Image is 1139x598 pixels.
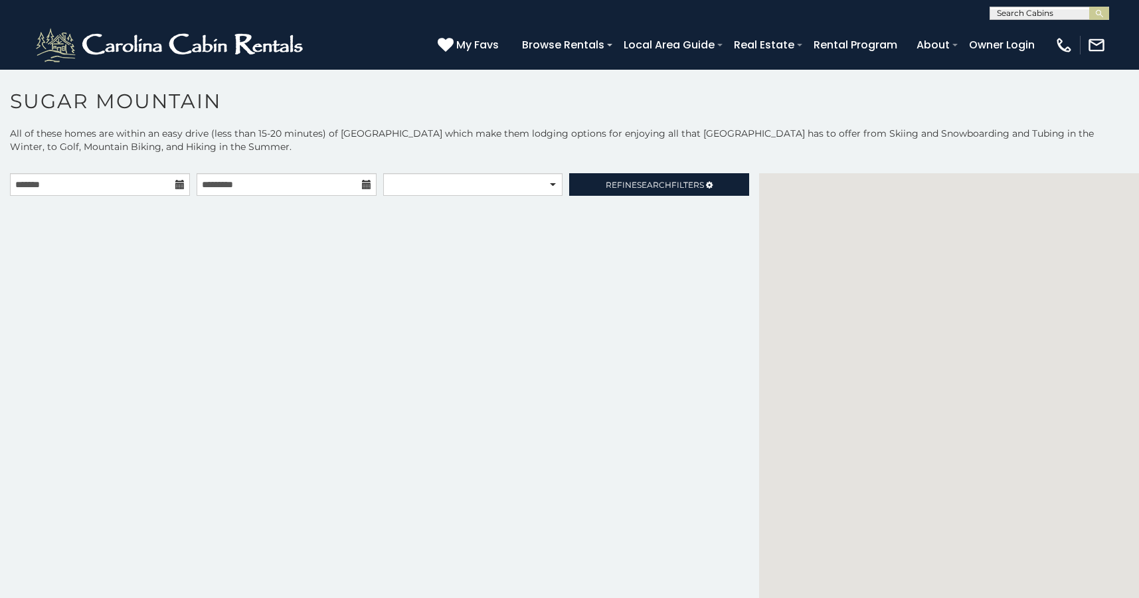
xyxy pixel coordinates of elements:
a: Local Area Guide [617,33,721,56]
a: About [910,33,956,56]
span: My Favs [456,37,499,53]
span: Search [637,180,671,190]
img: mail-regular-white.png [1087,36,1106,54]
a: Rental Program [807,33,904,56]
span: Refine Filters [606,180,704,190]
a: Real Estate [727,33,801,56]
img: White-1-2.png [33,25,309,65]
a: My Favs [438,37,502,54]
a: Owner Login [962,33,1041,56]
img: phone-regular-white.png [1055,36,1073,54]
a: RefineSearchFilters [569,173,749,196]
a: Browse Rentals [515,33,611,56]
